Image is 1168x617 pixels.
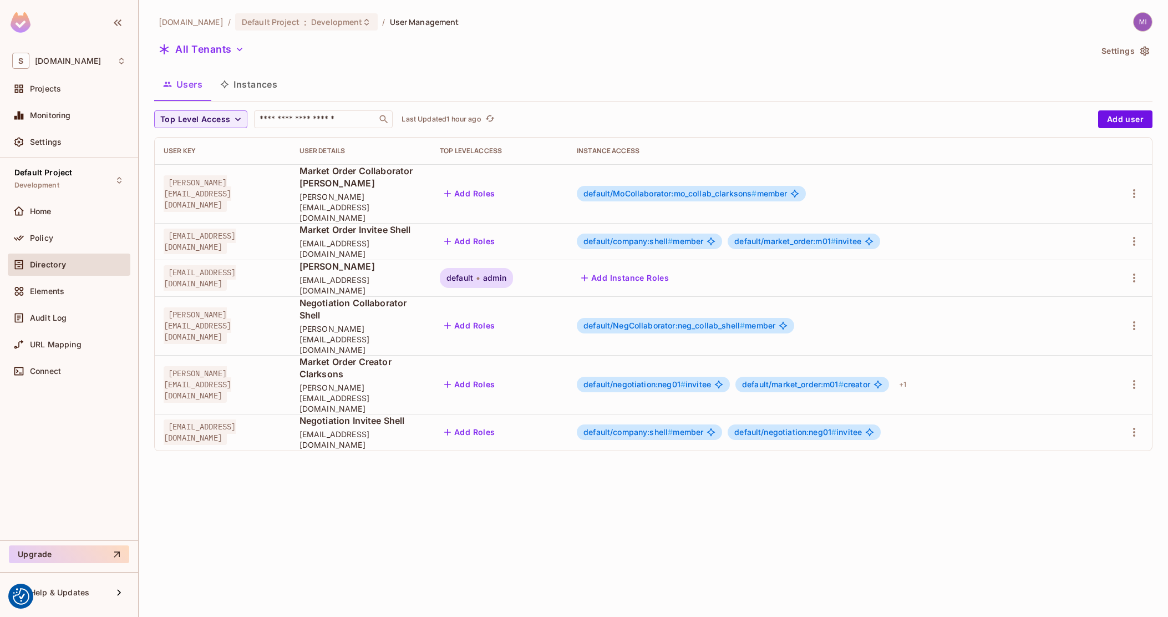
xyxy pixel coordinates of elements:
[35,57,101,65] span: Workspace: sea.live
[583,321,775,330] span: member
[577,269,673,287] button: Add Instance Roles
[164,419,236,445] span: [EMAIL_ADDRESS][DOMAIN_NAME]
[30,313,67,322] span: Audit Log
[583,380,711,389] span: invitee
[440,317,500,335] button: Add Roles
[440,423,500,441] button: Add Roles
[583,236,673,246] span: default/company:shell
[577,146,1089,155] div: Instance Access
[30,367,61,376] span: Connect
[30,234,53,242] span: Policy
[484,113,497,126] button: refresh
[154,41,248,58] button: All Tenants
[583,380,685,389] span: default/negotiation:neg01
[30,287,64,296] span: Elements
[299,224,422,236] span: Market Order Invitee Shell
[734,237,861,246] span: invitee
[30,260,66,269] span: Directory
[299,356,422,380] span: Market Order Creator Clarksons
[164,265,236,291] span: [EMAIL_ADDRESS][DOMAIN_NAME]
[299,429,422,450] span: [EMAIL_ADDRESS][DOMAIN_NAME]
[402,115,481,124] p: Last Updated 1 hour ago
[742,380,870,389] span: creator
[740,321,745,330] span: #
[299,146,422,155] div: User Details
[751,189,756,198] span: #
[30,111,71,120] span: Monitoring
[734,428,862,437] span: invitee
[11,12,31,33] img: SReyMgAAAABJRU5ErkJggg==
[583,428,703,437] span: member
[583,321,745,330] span: default/NegCollaborator:neg_collab_shell
[164,366,231,403] span: [PERSON_NAME][EMAIL_ADDRESS][DOMAIN_NAME]
[9,545,129,563] button: Upgrade
[159,17,224,27] span: the active workspace
[30,84,61,93] span: Projects
[228,17,231,27] li: /
[831,236,836,246] span: #
[164,146,282,155] div: User Key
[30,588,89,597] span: Help & Updates
[734,236,836,246] span: default/market_order:m01
[668,236,673,246] span: #
[668,427,673,437] span: #
[164,175,231,212] span: [PERSON_NAME][EMAIL_ADDRESS][DOMAIN_NAME]
[742,380,844,389] span: default/market_order:m01
[299,191,422,223] span: [PERSON_NAME][EMAIL_ADDRESS][DOMAIN_NAME]
[895,376,911,393] div: + 1
[299,323,422,355] span: [PERSON_NAME][EMAIL_ADDRESS][DOMAIN_NAME]
[164,307,231,344] span: [PERSON_NAME][EMAIL_ADDRESS][DOMAIN_NAME]
[440,146,559,155] div: Top Level Access
[1097,42,1152,60] button: Settings
[390,17,459,27] span: User Management
[211,70,286,98] button: Instances
[583,189,787,198] span: member
[839,380,844,389] span: #
[299,238,422,259] span: [EMAIL_ADDRESS][DOMAIN_NAME]
[299,414,422,427] span: Negotiation Invitee Shell
[303,18,307,27] span: :
[14,181,59,190] span: Development
[440,185,500,203] button: Add Roles
[446,274,473,282] span: default
[13,588,29,605] img: Revisit consent button
[1098,110,1152,128] button: Add user
[154,110,247,128] button: Top Level Access
[483,274,506,282] span: admin
[30,207,52,216] span: Home
[583,237,703,246] span: member
[154,70,211,98] button: Users
[481,113,497,126] span: Click to refresh data
[1134,13,1152,31] img: michal.wojcik@testshipping.com
[299,260,422,272] span: [PERSON_NAME]
[831,427,836,437] span: #
[30,138,62,146] span: Settings
[299,297,422,321] span: Negotiation Collaborator Shell
[734,427,836,437] span: default/negotiation:neg01
[242,17,299,27] span: Default Project
[160,113,230,127] span: Top Level Access
[583,427,673,437] span: default/company:shell
[681,380,685,389] span: #
[311,17,362,27] span: Development
[299,275,422,296] span: [EMAIL_ADDRESS][DOMAIN_NAME]
[485,114,495,125] span: refresh
[299,382,422,414] span: [PERSON_NAME][EMAIL_ADDRESS][DOMAIN_NAME]
[14,168,72,177] span: Default Project
[12,53,29,69] span: S
[299,165,422,189] span: Market Order Collaborator [PERSON_NAME]
[30,340,82,349] span: URL Mapping
[583,189,756,198] span: default/MoCollaborator:mo_collab_clarksons
[13,588,29,605] button: Consent Preferences
[164,229,236,254] span: [EMAIL_ADDRESS][DOMAIN_NAME]
[440,376,500,393] button: Add Roles
[382,17,385,27] li: /
[440,232,500,250] button: Add Roles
